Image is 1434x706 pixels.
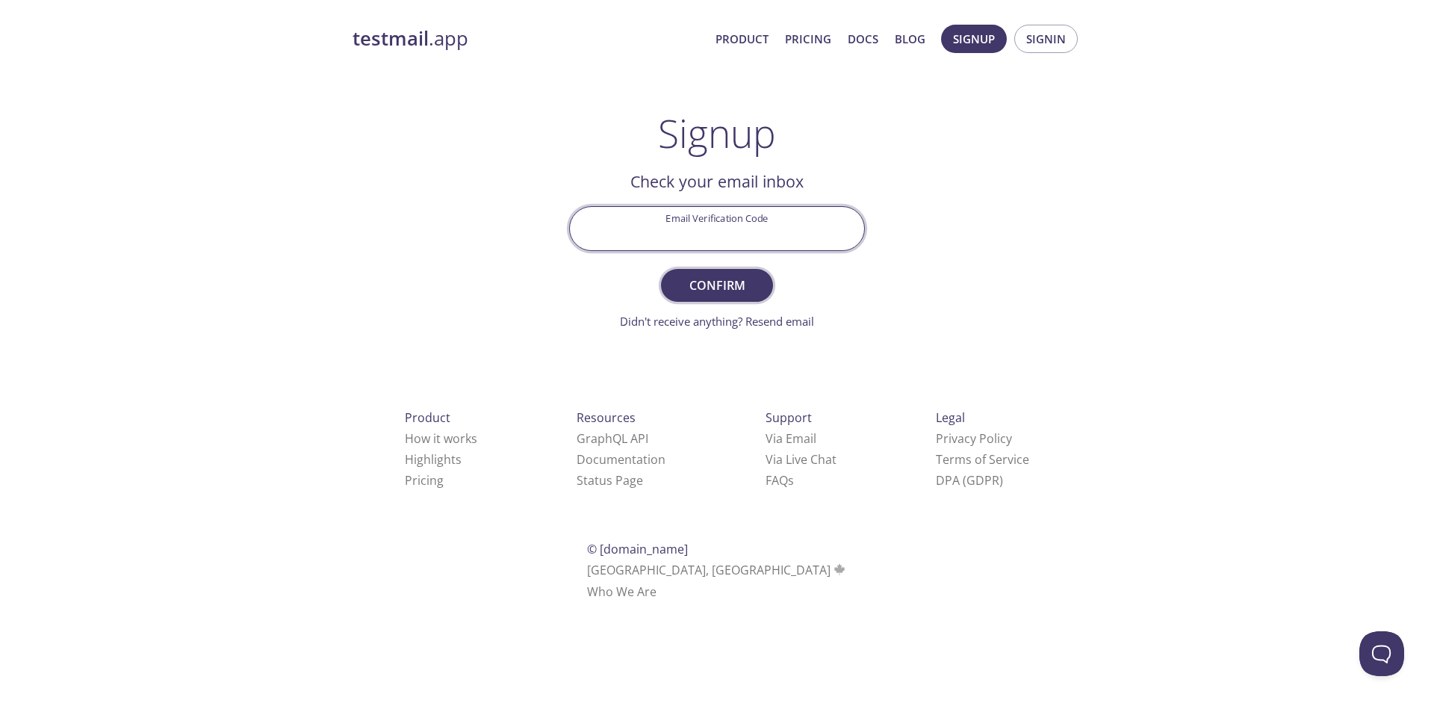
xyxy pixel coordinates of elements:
[577,430,648,447] a: GraphQL API
[569,169,865,194] h2: Check your email inbox
[766,409,812,426] span: Support
[766,430,816,447] a: Via Email
[353,26,704,52] a: testmail.app
[766,451,836,468] a: Via Live Chat
[620,314,814,329] a: Didn't receive anything? Resend email
[587,583,657,600] a: Who We Are
[405,472,444,489] a: Pricing
[785,29,831,49] a: Pricing
[661,269,773,302] button: Confirm
[405,430,477,447] a: How it works
[587,562,848,578] span: [GEOGRAPHIC_DATA], [GEOGRAPHIC_DATA]
[936,409,965,426] span: Legal
[936,472,1003,489] a: DPA (GDPR)
[1359,631,1404,676] iframe: Help Scout Beacon - Open
[766,472,794,489] a: FAQ
[941,25,1007,53] button: Signup
[577,451,665,468] a: Documentation
[953,29,995,49] span: Signup
[848,29,878,49] a: Docs
[936,451,1029,468] a: Terms of Service
[577,409,636,426] span: Resources
[677,275,757,296] span: Confirm
[788,472,794,489] span: s
[405,409,450,426] span: Product
[577,472,643,489] a: Status Page
[1026,29,1066,49] span: Signin
[1014,25,1078,53] button: Signin
[587,541,688,557] span: © [DOMAIN_NAME]
[716,29,769,49] a: Product
[936,430,1012,447] a: Privacy Policy
[895,29,925,49] a: Blog
[353,25,429,52] strong: testmail
[658,111,776,155] h1: Signup
[405,451,462,468] a: Highlights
